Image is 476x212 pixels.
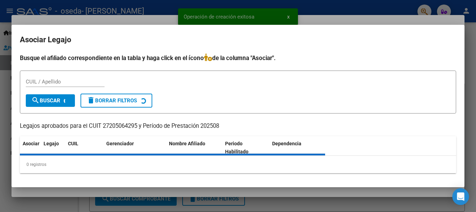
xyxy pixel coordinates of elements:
span: Asociar [23,141,39,146]
datatable-header-cell: Gerenciador [103,136,166,159]
datatable-header-cell: CUIL [65,136,103,159]
h4: Busque el afiliado correspondiente en la tabla y haga click en el ícono de la columna "Asociar". [20,53,456,63]
datatable-header-cell: Dependencia [269,136,325,159]
h2: Asociar Legajo [20,33,456,46]
span: Borrar Filtros [87,97,137,104]
datatable-header-cell: Nombre Afiliado [166,136,222,159]
div: 0 registros [20,156,456,173]
div: Open Intercom Messenger [452,188,469,205]
span: Periodo Habilitado [225,141,248,154]
span: Nombre Afiliado [169,141,205,146]
mat-icon: delete [87,96,95,104]
datatable-header-cell: Asociar [20,136,41,159]
span: Buscar [31,97,60,104]
p: Legajos aprobados para el CUIT 27205064295 y Período de Prestación 202508 [20,122,456,131]
button: Borrar Filtros [80,94,152,108]
mat-icon: search [31,96,40,104]
span: Gerenciador [106,141,134,146]
button: Buscar [26,94,75,107]
span: Legajo [44,141,59,146]
datatable-header-cell: Legajo [41,136,65,159]
span: Dependencia [272,141,301,146]
span: CUIL [68,141,78,146]
datatable-header-cell: Periodo Habilitado [222,136,269,159]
